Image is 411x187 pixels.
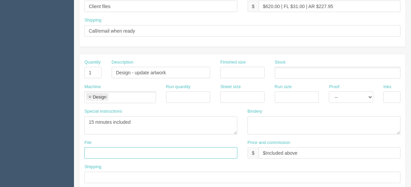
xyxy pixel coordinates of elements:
label: Inks [383,84,391,90]
label: Shipping [84,17,102,24]
label: Run size [275,84,292,90]
label: Bindery [248,108,262,115]
div: $ [248,147,259,159]
label: Machine [84,84,101,90]
label: Shipping [84,164,102,170]
div: Design [93,95,106,99]
label: Finished size [220,59,246,66]
label: Proof [329,84,339,90]
div: $ [248,1,259,12]
label: Stock [275,59,286,66]
label: Description [112,59,134,66]
label: File [84,140,91,146]
label: Run quantity [166,84,191,90]
label: Quantity [84,59,101,66]
label: Special instructions [84,108,122,115]
label: Sheet size [220,84,241,90]
label: Price and commission [248,140,290,146]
